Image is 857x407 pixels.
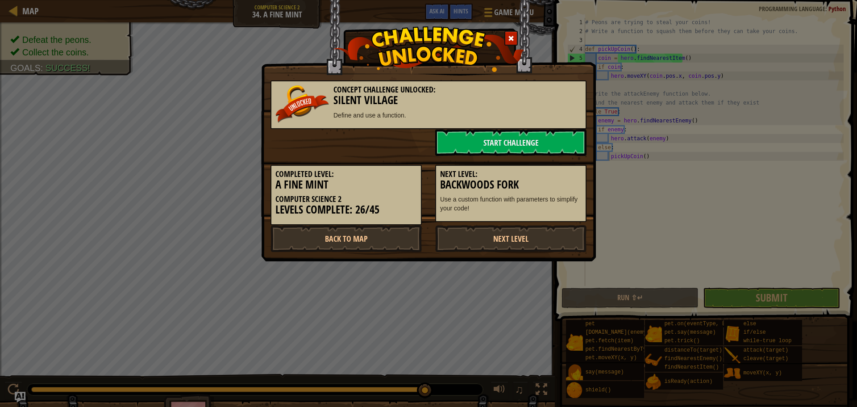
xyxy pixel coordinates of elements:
img: challenge_unlocked.png [333,26,524,72]
h3: Backwoods Fork [440,179,582,191]
h5: Next Level: [440,170,582,179]
h3: A Fine Mint [275,179,417,191]
h5: Completed Level: [275,170,417,179]
span: Concept Challenge Unlocked: [333,84,436,95]
img: unlocked_banner.png [275,85,329,123]
h5: Computer Science 2 [275,195,417,204]
p: Define and use a function. [275,111,582,120]
a: Back to Map [270,225,422,252]
a: Next Level [435,225,587,252]
h3: Levels Complete: 26/45 [275,204,417,216]
h3: Silent Village [275,94,582,106]
p: Use a custom function with parameters to simplify your code! [440,195,582,213]
a: Start Challenge [435,129,587,156]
